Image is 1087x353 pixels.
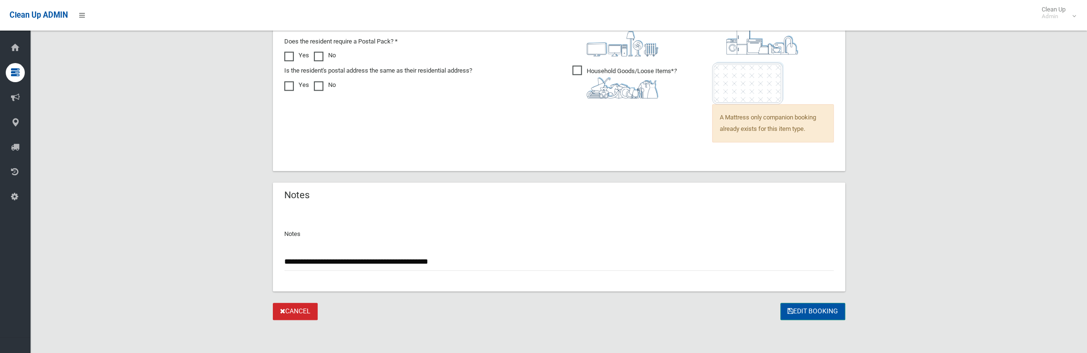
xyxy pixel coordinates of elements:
[712,18,813,54] span: Metal Appliances/White Goods
[284,65,472,76] label: Is the resident's postal address the same as their residential address?
[712,62,784,104] img: e7408bece873d2c1783593a074e5cb2f.png
[314,79,336,91] label: No
[314,50,336,61] label: No
[726,20,813,54] i: ?
[587,31,658,56] img: 394712a680b73dbc3d2a6a3a7ffe5a07.png
[572,65,677,98] span: Household Goods/Loose Items*
[1042,13,1066,20] small: Admin
[1037,6,1075,20] span: Clean Up
[712,104,834,142] span: A Mattress only companion booking already exists for this item type.
[273,303,318,321] a: Cancel
[284,50,309,61] label: Yes
[572,20,658,56] span: Electronics
[284,228,834,240] p: Notes
[587,21,658,56] i: ?
[284,79,309,91] label: Yes
[273,186,321,204] header: Notes
[780,303,845,321] button: Edit Booking
[587,77,658,98] img: b13cc3517677393f34c0a387616ef184.png
[10,11,68,20] span: Clean Up ADMIN
[587,67,677,98] i: ?
[726,29,798,54] img: 36c1b0289cb1767239cdd3de9e694f19.png
[284,36,398,47] label: Does the resident require a Postal Pack? *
